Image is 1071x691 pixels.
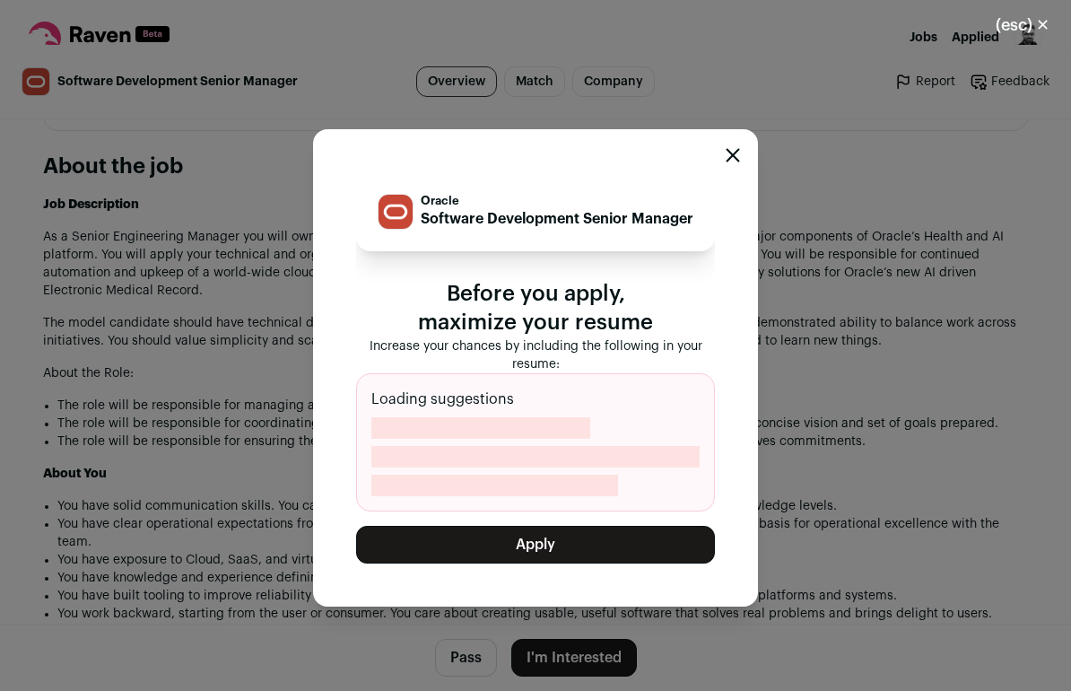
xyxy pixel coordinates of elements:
[974,5,1071,45] button: Close modal
[356,280,715,337] p: Before you apply, maximize your resume
[356,526,715,564] button: Apply
[356,373,715,512] div: Loading suggestions
[421,194,693,208] p: Oracle
[726,148,740,162] button: Close modal
[379,195,413,229] img: 9c76a23364af62e4939d45365de87dc0abf302c6cae1b266b89975f952efb27b.png
[356,337,715,373] p: Increase your chances by including the following in your resume:
[421,208,693,230] p: Software Development Senior Manager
